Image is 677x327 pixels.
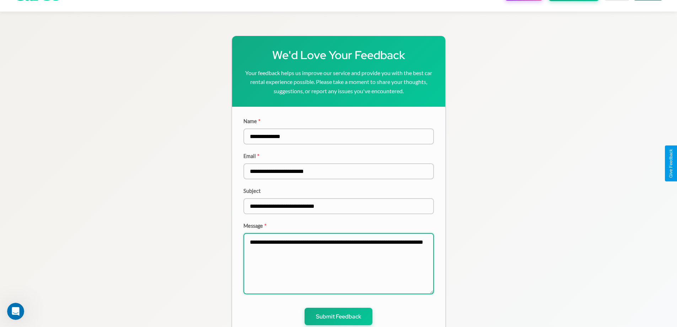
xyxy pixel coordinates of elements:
[243,68,434,96] p: Your feedback helps us improve our service and provide you with the best car rental experience po...
[243,223,434,229] label: Message
[243,118,434,124] label: Name
[243,153,434,159] label: Email
[243,188,434,194] label: Subject
[243,47,434,63] h1: We'd Love Your Feedback
[305,308,372,325] button: Submit Feedback
[7,303,24,320] iframe: Intercom live chat
[668,149,673,178] div: Give Feedback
